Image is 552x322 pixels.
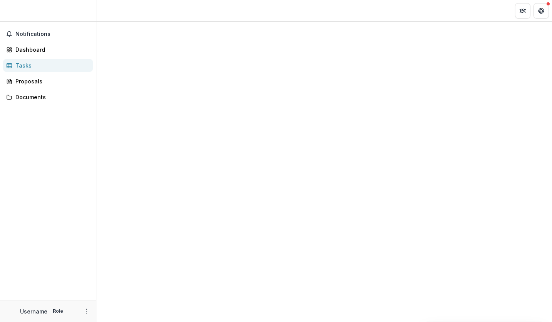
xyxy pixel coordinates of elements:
[15,93,87,101] div: Documents
[20,307,47,315] p: Username
[3,59,93,72] a: Tasks
[15,46,87,54] div: Dashboard
[82,307,91,316] button: More
[533,3,549,19] button: Get Help
[3,28,93,40] button: Notifications
[3,75,93,88] a: Proposals
[50,308,66,315] p: Role
[15,61,87,69] div: Tasks
[515,3,530,19] button: Partners
[3,43,93,56] a: Dashboard
[3,91,93,103] a: Documents
[15,77,87,85] div: Proposals
[15,31,90,37] span: Notifications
